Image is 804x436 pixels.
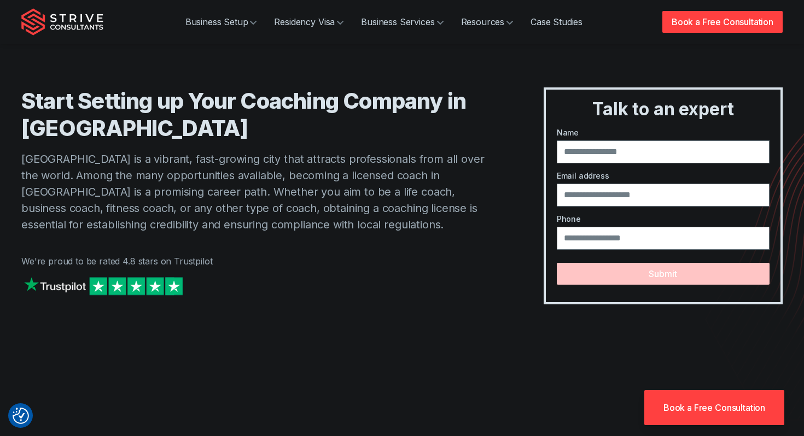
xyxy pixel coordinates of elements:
label: Name [557,127,770,138]
a: Business Setup [177,11,266,33]
img: Strive Consultants [21,8,103,36]
a: Business Services [352,11,452,33]
button: Submit [557,263,770,285]
label: Email address [557,170,770,181]
a: Book a Free Consultation [644,390,784,425]
a: Resources [452,11,522,33]
img: Revisit consent button [13,408,29,424]
button: Consent Preferences [13,408,29,424]
a: Case Studies [522,11,591,33]
a: Book a Free Consultation [662,11,783,33]
p: We're proud to be rated 4.8 stars on Trustpilot [21,255,500,268]
h3: Talk to an expert [550,98,776,120]
label: Phone [557,213,770,225]
img: Strive on Trustpilot [21,274,185,298]
h1: Start Setting up Your Coaching Company in [GEOGRAPHIC_DATA] [21,87,500,142]
a: Residency Visa [265,11,352,33]
p: [GEOGRAPHIC_DATA] is a vibrant, fast-growing city that attracts professionals from all over the w... [21,151,500,233]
